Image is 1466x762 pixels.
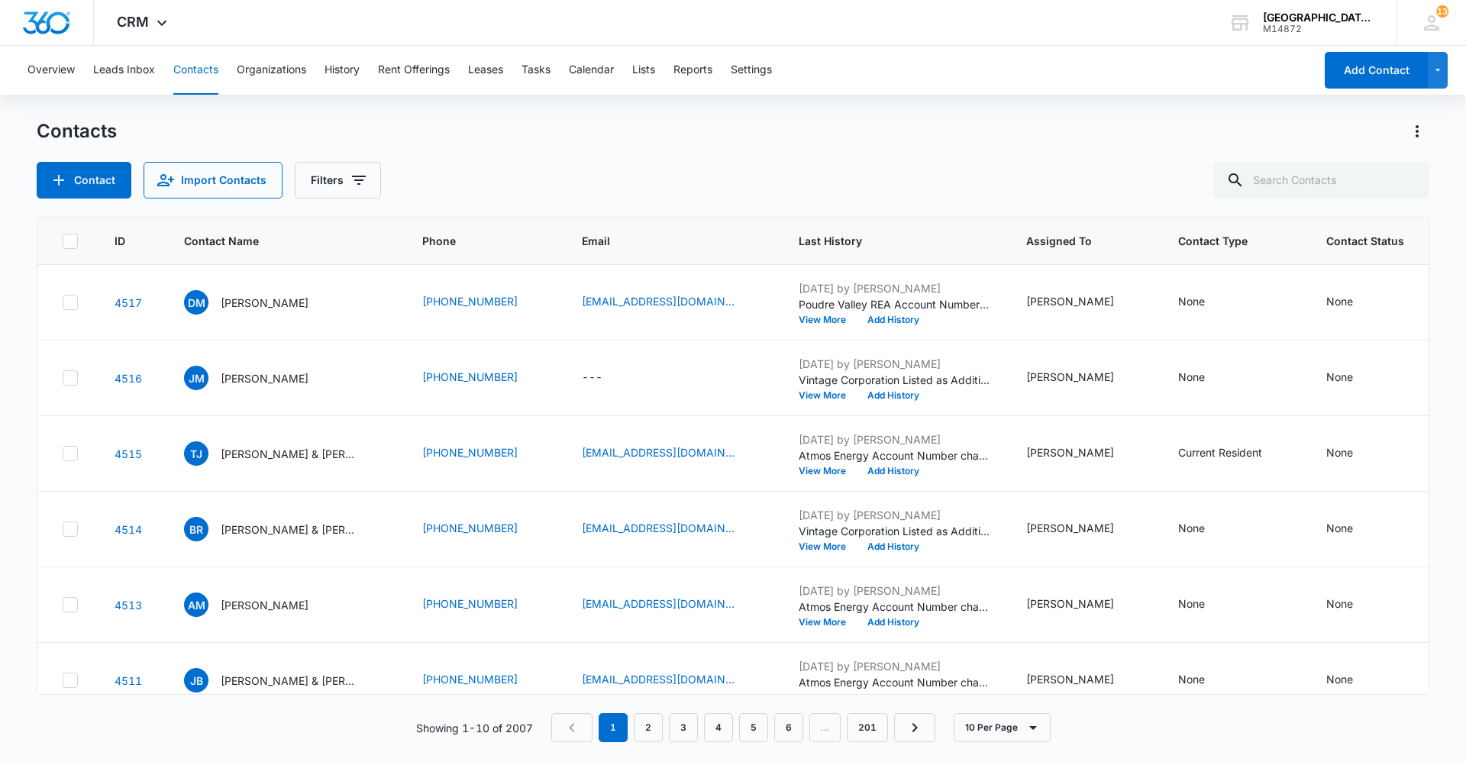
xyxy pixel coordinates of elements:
span: AM [184,592,208,617]
a: Page 4 [704,713,733,742]
div: Phone - (970) 980-9829 - Select to Edit Field [422,596,545,614]
button: Add Contact [37,162,131,199]
p: Vintage Corporation Listed as Additional Interest? changed to 394. [799,523,990,539]
div: Contact Type - None - Select to Edit Field [1178,520,1232,538]
button: Reports [673,46,712,95]
p: Poudre Valley REA Account Number changed to 85093002. [799,296,990,312]
a: Next Page [894,713,935,742]
p: [PERSON_NAME] [221,597,308,613]
div: [PERSON_NAME] [1026,444,1114,460]
div: Contact Name - Jordan Martinez - Select to Edit Field [184,366,336,390]
p: [PERSON_NAME] & [PERSON_NAME] [221,521,358,538]
div: Contact Name - Angela Maybon - Select to Edit Field [184,592,336,617]
a: Navigate to contact details page for Angela Maybon [115,599,142,612]
a: Page 3 [669,713,698,742]
em: 1 [599,713,628,742]
span: BR [184,517,208,541]
div: None [1326,671,1353,687]
button: Actions [1405,119,1429,144]
div: None [1326,520,1353,536]
a: Navigate to contact details page for David Monofield [115,296,142,309]
div: None [1326,596,1353,612]
div: Contact Status - None - Select to Edit Field [1326,369,1380,387]
p: [PERSON_NAME] [221,370,308,386]
p: [DATE] by [PERSON_NAME] [799,507,990,523]
p: Atmos Energy Account Number changed to 3072854746. [799,599,990,615]
button: View More [799,391,857,400]
p: [PERSON_NAME] & [PERSON_NAME] [221,446,358,462]
div: Contact Type - None - Select to Edit Field [1178,596,1232,614]
span: ID [115,233,125,249]
div: None [1178,520,1205,536]
span: Last History [799,233,967,249]
div: Phone - (970) 888-2352 - Select to Edit Field [422,671,545,689]
button: Add History [857,542,930,551]
h1: Contacts [37,120,117,143]
button: View More [799,542,857,551]
div: None [1326,369,1353,385]
div: Assigned To - Mia Villalba - Select to Edit Field [1026,369,1141,387]
button: Calendar [569,46,614,95]
a: Navigate to contact details page for Josiah Barragan & Hailey Mendoza [115,674,142,687]
span: DM [184,290,208,315]
a: [EMAIL_ADDRESS][DOMAIN_NAME] [582,596,735,612]
button: Add History [857,391,930,400]
p: Vintage Corporation Listed as Additional Interest? changed to 394. [799,372,990,388]
button: Rent Offerings [378,46,450,95]
div: [PERSON_NAME] [1026,293,1114,309]
div: Phone - (720) 538-2171 - Select to Edit Field [422,444,545,463]
button: Filters [295,162,381,199]
div: Email - simingtonjay@yahoo.com - Select to Edit Field [582,444,762,463]
span: Email [582,233,740,249]
p: [DATE] by [PERSON_NAME] [799,658,990,674]
button: Leases [468,46,503,95]
div: Email - mansfield865@icloud.com - Select to Edit Field [582,293,762,312]
div: Contact Status - None - Select to Edit Field [1326,596,1380,614]
a: Navigate to contact details page for Brandon Romer & Rylee Romer [115,523,142,536]
button: Overview [27,46,75,95]
div: Contact Name - Josiah Barragan & Hailey Mendoza - Select to Edit Field [184,668,386,693]
a: [EMAIL_ADDRESS][DOMAIN_NAME] [582,520,735,536]
span: CRM [117,14,149,30]
button: Settings [731,46,772,95]
p: [PERSON_NAME] [221,295,308,311]
button: Tasks [521,46,551,95]
div: Current Resident [1178,444,1262,460]
button: View More [799,693,857,702]
div: Contact Status - None - Select to Edit Field [1326,671,1380,689]
div: notifications count [1436,5,1448,18]
div: Assigned To - Mia Villalba - Select to Edit Field [1026,444,1141,463]
a: [PHONE_NUMBER] [422,444,518,460]
button: Add History [857,467,930,476]
span: Assigned To [1026,233,1119,249]
a: [PHONE_NUMBER] [422,596,518,612]
div: [PERSON_NAME] [1026,520,1114,536]
a: Navigate to contact details page for Jordan Martinez [115,372,142,385]
a: Page 5 [739,713,768,742]
div: Contact Status - None - Select to Edit Field [1326,520,1380,538]
a: Page 2 [634,713,663,742]
button: 10 Per Page [954,713,1051,742]
div: Phone - (970) 539-6466 - Select to Edit Field [422,369,545,387]
div: account id [1263,24,1374,34]
a: [PHONE_NUMBER] [422,520,518,536]
button: History [325,46,360,95]
span: TJ [184,441,208,466]
span: Contact Status [1326,233,1404,249]
a: [PHONE_NUMBER] [422,671,518,687]
button: Import Contacts [144,162,283,199]
div: Email - - Select to Edit Field [582,369,630,387]
div: Email - angiemaybon@yahoo.com - Select to Edit Field [582,596,762,614]
p: [DATE] by [PERSON_NAME] [799,356,990,372]
span: Phone [422,233,523,249]
div: Contact Name - Brandon Romer & Rylee Romer - Select to Edit Field [184,517,386,541]
p: Atmos Energy Account Number changed to 3073075265. [799,447,990,463]
div: Email - 89josiah89@gmail.com - Select to Edit Field [582,671,762,689]
span: Contact Name [184,233,363,249]
button: Add Contact [1325,52,1428,89]
input: Search Contacts [1214,162,1429,199]
div: Contact Status - None - Select to Edit Field [1326,293,1380,312]
button: Organizations [237,46,306,95]
a: Navigate to contact details page for Terrence James & Joseph Garcia [115,447,142,460]
div: Contact Name - David Monofield - Select to Edit Field [184,290,336,315]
